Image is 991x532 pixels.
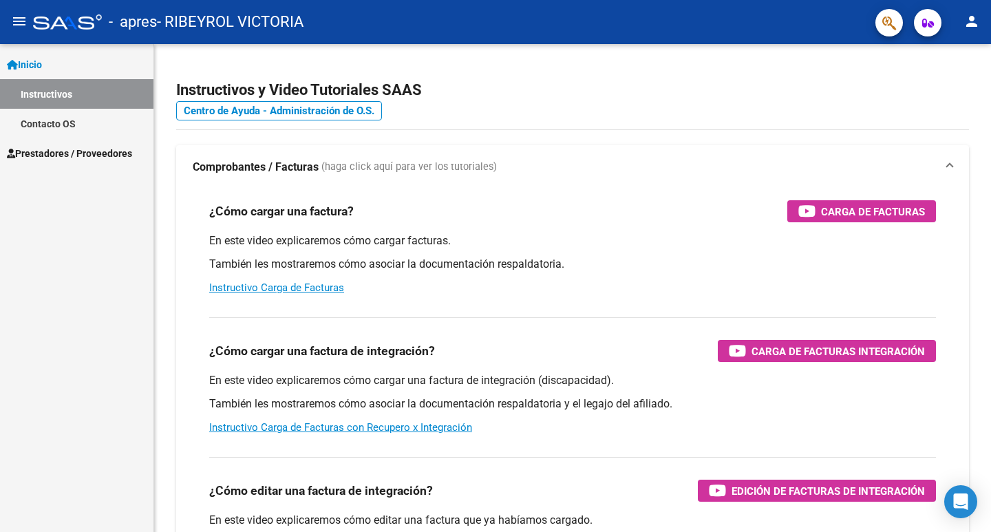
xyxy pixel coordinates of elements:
[698,480,936,502] button: Edición de Facturas de integración
[209,257,936,272] p: También les mostraremos cómo asociar la documentación respaldatoria.
[193,160,319,175] strong: Comprobantes / Facturas
[718,340,936,362] button: Carga de Facturas Integración
[176,101,382,120] a: Centro de Ayuda - Administración de O.S.
[7,146,132,161] span: Prestadores / Proveedores
[963,13,980,30] mat-icon: person
[732,482,925,500] span: Edición de Facturas de integración
[821,203,925,220] span: Carga de Facturas
[752,343,925,360] span: Carga de Facturas Integración
[209,281,344,294] a: Instructivo Carga de Facturas
[321,160,497,175] span: (haga click aquí para ver los tutoriales)
[209,481,433,500] h3: ¿Cómo editar una factura de integración?
[209,233,936,248] p: En este video explicaremos cómo cargar facturas.
[176,145,969,189] mat-expansion-panel-header: Comprobantes / Facturas (haga click aquí para ver los tutoriales)
[11,13,28,30] mat-icon: menu
[7,57,42,72] span: Inicio
[209,373,936,388] p: En este video explicaremos cómo cargar una factura de integración (discapacidad).
[157,7,303,37] span: - RIBEYROL VICTORIA
[209,396,936,412] p: También les mostraremos cómo asociar la documentación respaldatoria y el legajo del afiliado.
[944,485,977,518] div: Open Intercom Messenger
[787,200,936,222] button: Carga de Facturas
[209,513,936,528] p: En este video explicaremos cómo editar una factura que ya habíamos cargado.
[209,202,354,221] h3: ¿Cómo cargar una factura?
[209,421,472,434] a: Instructivo Carga de Facturas con Recupero x Integración
[176,77,969,103] h2: Instructivos y Video Tutoriales SAAS
[109,7,157,37] span: - apres
[209,341,435,361] h3: ¿Cómo cargar una factura de integración?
